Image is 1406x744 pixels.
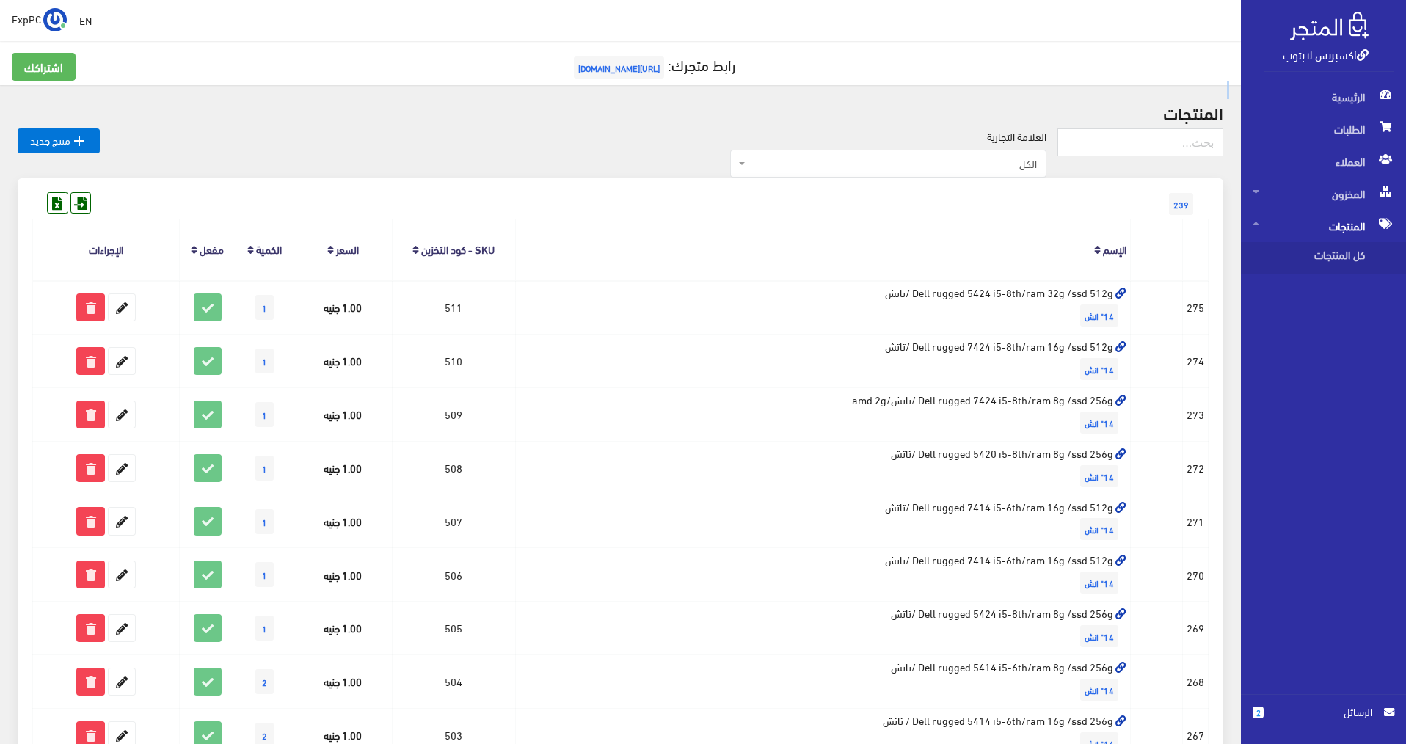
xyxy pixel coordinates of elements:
[255,349,274,373] span: 1
[1103,238,1126,259] a: الإسم
[294,602,392,655] td: 1.00 جنيه
[294,495,392,548] td: 1.00 جنيه
[79,11,92,29] u: EN
[1080,304,1118,327] span: 14" انش
[294,655,392,709] td: 1.00 جنيه
[1183,548,1209,602] td: 270
[1241,210,1406,242] a: المنتجات
[294,280,392,334] td: 1.00 جنيه
[1183,280,1209,334] td: 275
[200,238,224,259] a: مفعل
[515,548,1131,602] td: Dell rugged 7414 i5-6th/ram 16g /ssd 512g /تاتش
[255,616,274,641] span: 1
[294,335,392,388] td: 1.00 جنيه
[1057,128,1223,156] input: بحث...
[421,238,495,259] a: SKU - كود التخزين
[1241,145,1406,178] a: العملاء
[1241,178,1406,210] a: المخزون
[987,128,1046,145] label: العلامة التجارية
[43,8,67,32] img: ...
[12,7,67,31] a: ... ExpPC
[1080,679,1118,701] span: 14" انش
[255,509,274,534] span: 1
[1080,572,1118,594] span: 14" انش
[1080,625,1118,647] span: 14" انش
[1080,518,1118,540] span: 14" انش
[1080,358,1118,380] span: 14" انش
[515,602,1131,655] td: Dell rugged 5424 i5-8th/ram 8g /ssd 256g /تاتش
[1183,495,1209,548] td: 271
[515,335,1131,388] td: Dell rugged 7424 i5-8th/ram 16g /ssd 512g /تاتش
[255,456,274,481] span: 1
[1253,178,1394,210] span: المخزون
[515,495,1131,548] td: Dell rugged 7414 i5-6th/ram 16g /ssd 512g /تاتش
[1253,145,1394,178] span: العملاء
[392,548,515,602] td: 506
[1253,242,1364,274] span: كل المنتجات
[1253,113,1394,145] span: الطلبات
[392,441,515,495] td: 508
[1183,602,1209,655] td: 269
[255,295,274,320] span: 1
[1241,113,1406,145] a: الطلبات
[392,655,515,709] td: 504
[70,132,88,150] i: 
[1241,81,1406,113] a: الرئيسية
[18,103,1223,122] h2: المنتجات
[392,602,515,655] td: 505
[33,219,180,280] th: الإجراءات
[1253,210,1394,242] span: المنتجات
[18,643,73,699] iframe: Drift Widget Chat Controller
[73,7,98,34] a: EN
[1253,707,1264,718] span: 2
[255,562,274,587] span: 1
[1253,704,1394,735] a: 2 الرسائل
[392,280,515,334] td: 511
[515,441,1131,495] td: Dell rugged 5420 i5-8th/ram 8g /ssd 256g /تاتش
[12,10,41,28] span: ExpPC
[1253,81,1394,113] span: الرئيسية
[294,387,392,441] td: 1.00 جنيه
[515,655,1131,709] td: Dell rugged 5414 i5-6th/ram 8g /ssd 256g /تاتش
[570,51,735,78] a: رابط متجرك:[URL][DOMAIN_NAME]
[1183,387,1209,441] td: 273
[392,335,515,388] td: 510
[748,156,1037,171] span: الكل
[1080,412,1118,434] span: 14" انش
[1183,655,1209,709] td: 268
[336,238,359,259] a: السعر
[12,53,76,81] a: اشتراكك
[1241,242,1406,274] a: كل المنتجات
[515,280,1131,334] td: Dell rugged 5424 i5-8th/ram 32g /ssd 512g /تاتش
[1183,441,1209,495] td: 272
[255,402,274,427] span: 1
[1183,335,1209,388] td: 274
[18,128,100,153] a: منتج جديد
[392,387,515,441] td: 509
[392,495,515,548] td: 507
[255,669,274,694] span: 2
[294,441,392,495] td: 1.00 جنيه
[256,238,282,259] a: الكمية
[1283,43,1369,65] a: اكسبريس لابتوب
[294,548,392,602] td: 1.00 جنيه
[1080,465,1118,487] span: 14" انش
[574,56,664,79] span: [URL][DOMAIN_NAME]
[730,150,1046,178] span: الكل
[1275,704,1372,720] span: الرسائل
[515,387,1131,441] td: Dell rugged 7424 i5-8th/ram 8g /ssd 256g /تاتش/amd 2g
[1290,12,1369,40] img: .
[1169,193,1193,215] span: 239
